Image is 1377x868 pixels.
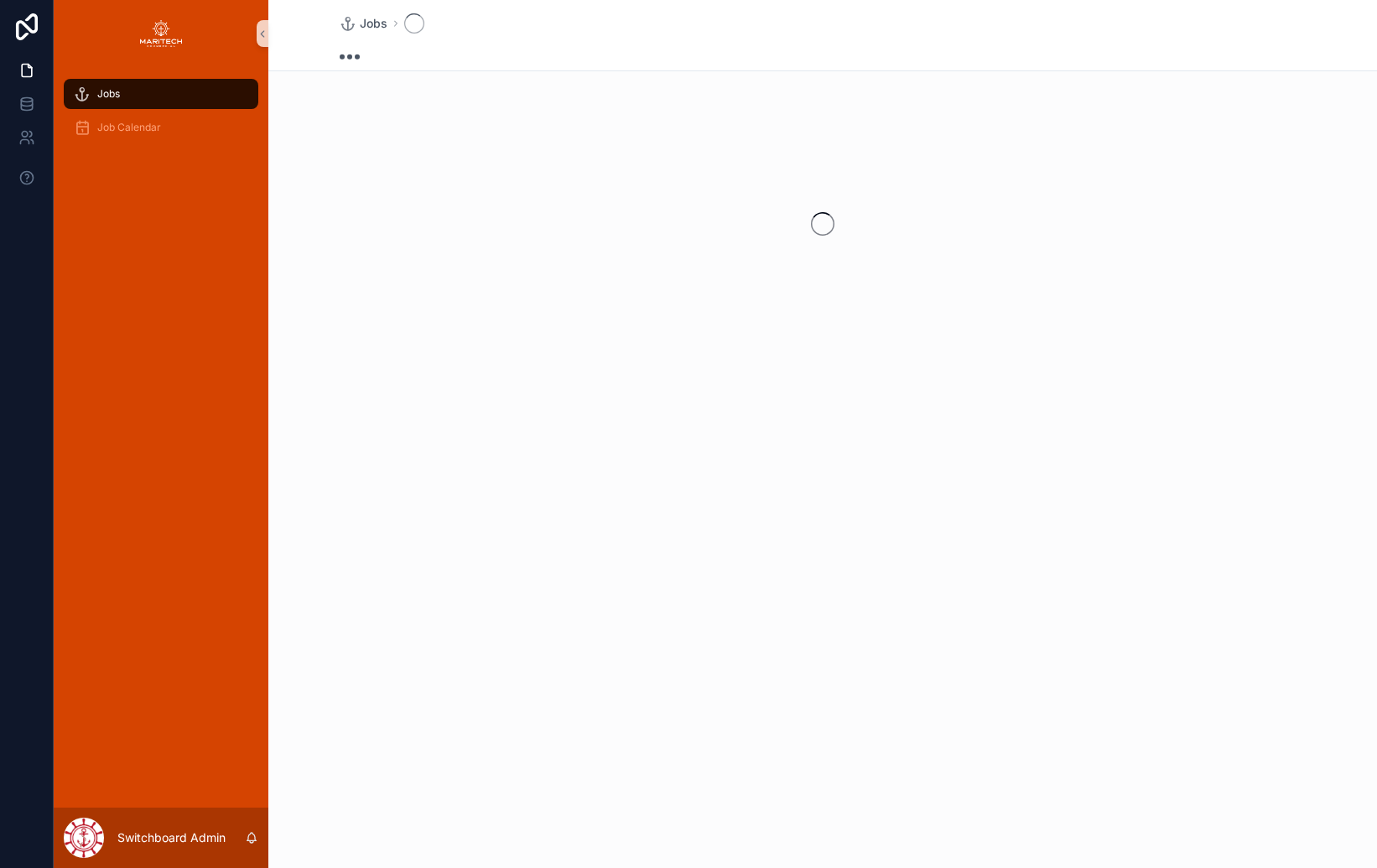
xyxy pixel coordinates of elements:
img: App logo [140,20,182,47]
span: Job Calendar [97,121,161,134]
a: Jobs [64,79,258,109]
a: Jobs [340,15,387,32]
span: Jobs [97,87,120,101]
p: Switchboard Admin [117,829,226,846]
span: Jobs [360,15,387,32]
a: Job Calendar [64,112,258,143]
div: scrollable content [54,67,268,164]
